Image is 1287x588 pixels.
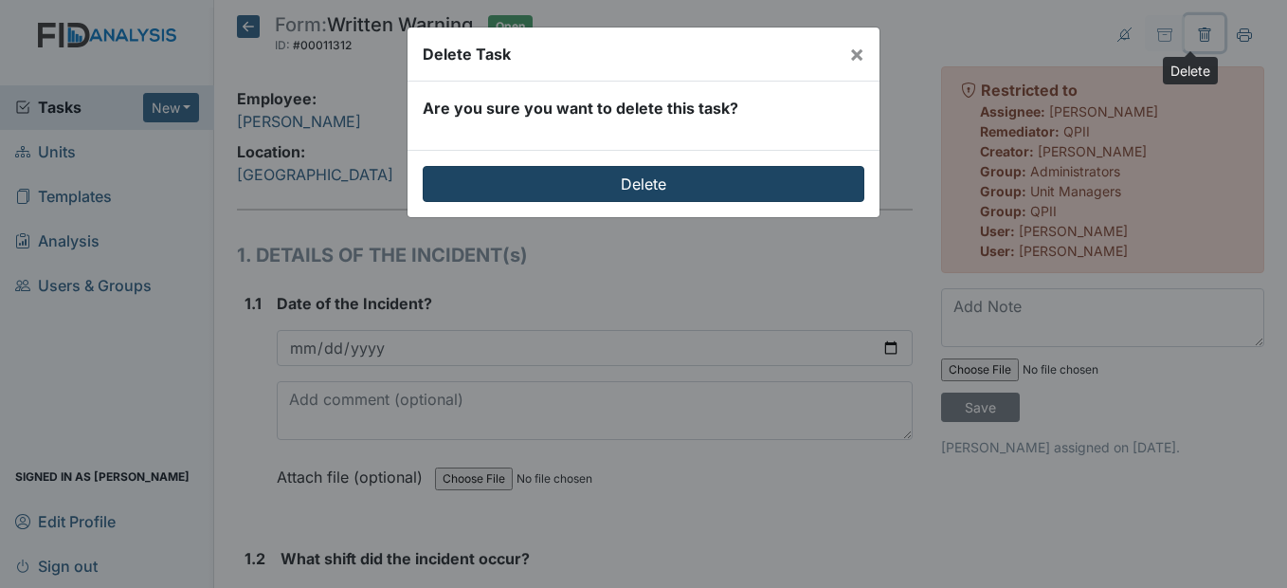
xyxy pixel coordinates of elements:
[423,166,864,202] input: Delete
[849,40,864,67] span: ×
[834,28,879,81] button: Close
[423,43,511,65] div: Delete Task
[423,99,738,118] strong: Are you sure you want to delete this task?
[1163,57,1218,84] div: Delete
